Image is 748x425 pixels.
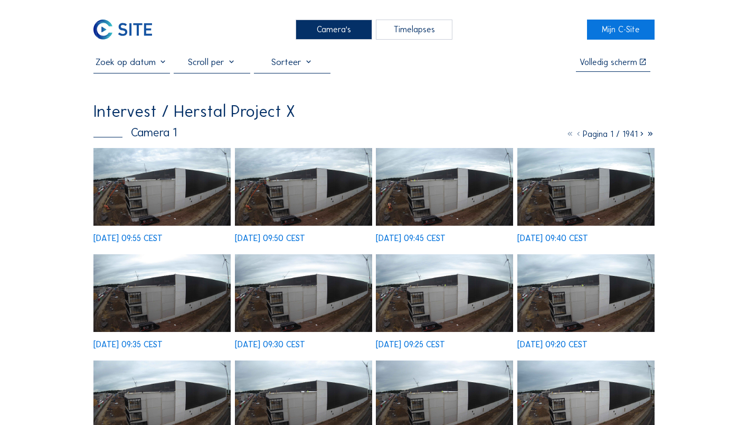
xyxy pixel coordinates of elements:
[93,103,295,119] div: Intervest / Herstal Project X
[517,234,588,243] div: [DATE] 09:40 CEST
[376,254,513,332] img: image_52912276
[376,148,513,226] img: image_52912803
[93,20,152,39] img: C-SITE Logo
[93,20,161,39] a: C-SITE Logo
[235,234,305,243] div: [DATE] 09:50 CEST
[93,148,231,226] img: image_52913097
[93,254,231,332] img: image_52912581
[296,20,372,39] div: Camera's
[376,234,446,243] div: [DATE] 09:45 CEST
[93,340,163,349] div: [DATE] 09:35 CEST
[376,340,445,349] div: [DATE] 09:25 CEST
[517,254,655,332] img: image_52912135
[376,20,452,39] div: Timelapses
[583,129,638,139] span: Pagina 1 / 1941
[235,254,372,332] img: image_52912433
[235,340,305,349] div: [DATE] 09:30 CEST
[517,340,588,349] div: [DATE] 09:20 CEST
[93,127,177,138] div: Camera 1
[580,58,637,67] div: Volledig scherm
[93,57,170,68] input: Zoek op datum 󰅀
[517,148,655,226] img: image_52912730
[93,234,163,243] div: [DATE] 09:55 CEST
[587,20,655,39] a: Mijn C-Site
[235,148,372,226] img: image_52912942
